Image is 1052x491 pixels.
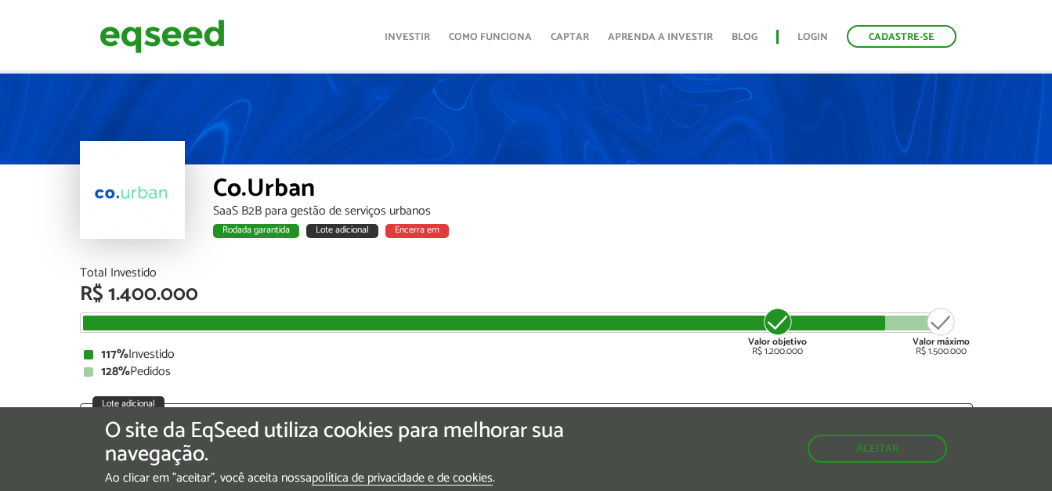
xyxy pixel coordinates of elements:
[213,224,299,238] div: Rodada garantida
[797,32,828,42] a: Login
[213,176,973,205] div: Co.Urban
[847,25,956,48] a: Cadastre-se
[913,334,970,349] strong: Valor máximo
[808,435,947,463] button: Aceitar
[99,16,225,57] img: EqSeed
[80,267,973,280] div: Total Investido
[306,224,378,238] div: Lote adicional
[748,334,807,349] strong: Valor objetivo
[105,419,610,468] h5: O site da EqSeed utiliza cookies para melhorar sua navegação.
[101,344,128,365] strong: 117%
[913,306,970,356] div: R$ 1.500.000
[92,396,164,412] div: Lote adicional
[748,306,807,356] div: R$ 1.200.000
[385,32,430,42] a: Investir
[213,205,973,218] div: SaaS B2B para gestão de serviços urbanos
[80,284,973,305] div: R$ 1.400.000
[608,32,713,42] a: Aprenda a investir
[385,224,449,238] div: Encerra em
[84,366,969,378] div: Pedidos
[105,471,610,486] p: Ao clicar em "aceitar", você aceita nossa .
[101,361,130,382] strong: 128%
[551,32,589,42] a: Captar
[312,472,493,486] a: política de privacidade e de cookies
[732,32,757,42] a: Blog
[449,32,532,42] a: Como funciona
[84,348,969,361] div: Investido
